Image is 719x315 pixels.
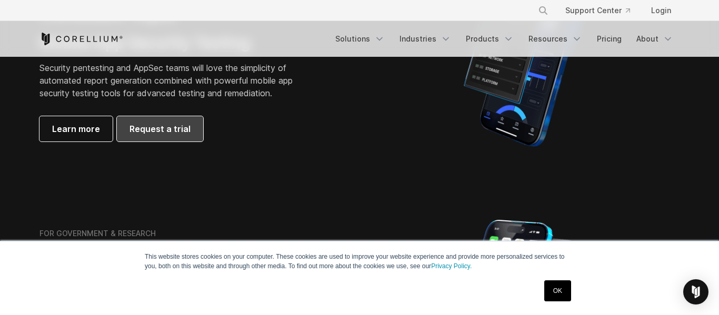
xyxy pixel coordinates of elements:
[393,29,457,48] a: Industries
[145,252,574,271] p: This website stores cookies on your computer. These cookies are used to improve your website expe...
[460,29,520,48] a: Products
[534,1,553,20] button: Search
[329,29,680,48] div: Navigation Menu
[522,29,588,48] a: Resources
[431,262,472,270] a: Privacy Policy.
[544,280,571,301] a: OK
[39,116,113,141] a: Learn more
[39,33,123,45] a: Corellium Home
[129,123,191,135] span: Request a trial
[117,116,203,141] a: Request a trial
[591,29,628,48] a: Pricing
[39,62,309,99] p: Security pentesting and AppSec teams will love the simplicity of automated report generation comb...
[329,29,391,48] a: Solutions
[39,229,156,238] h6: FOR GOVERNMENT & RESEARCH
[557,1,638,20] a: Support Center
[683,279,708,304] div: Open Intercom Messenger
[630,29,680,48] a: About
[525,1,680,20] div: Navigation Menu
[643,1,680,20] a: Login
[52,123,100,135] span: Learn more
